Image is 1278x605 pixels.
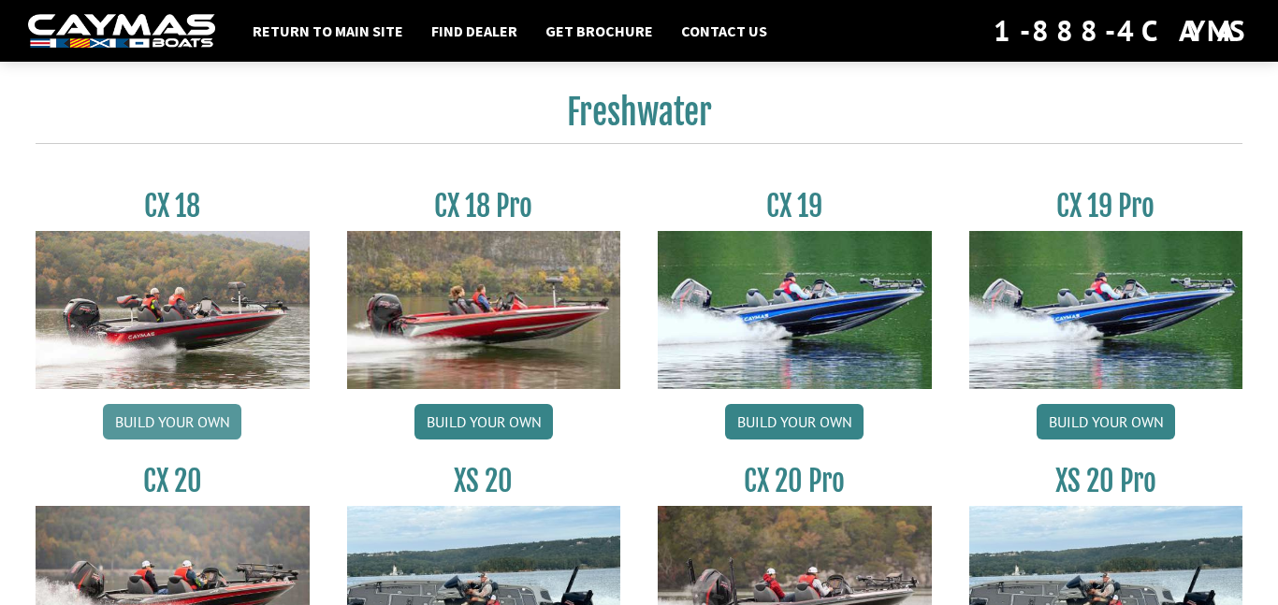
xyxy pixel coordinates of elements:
[347,189,621,223] h3: CX 18 Pro
[347,231,621,388] img: CX-18SS_thumbnail.jpg
[536,19,662,43] a: Get Brochure
[672,19,777,43] a: Contact Us
[103,404,241,439] a: Build your own
[658,464,932,498] h3: CX 20 Pro
[658,231,932,388] img: CX19_thumbnail.jpg
[725,404,864,439] a: Build your own
[969,464,1243,498] h3: XS 20 Pro
[994,10,1250,51] div: 1-888-4CAYMAS
[969,231,1243,388] img: CX19_thumbnail.jpg
[28,14,215,49] img: white-logo-c9c8dbefe5ff5ceceb0f0178aa75bf4bb51f6bca0971e226c86eb53dfe498488.png
[422,19,527,43] a: Find Dealer
[414,404,553,439] a: Build your own
[658,189,932,223] h3: CX 19
[36,231,310,388] img: CX-18S_thumbnail.jpg
[36,189,310,223] h3: CX 18
[36,464,310,498] h3: CX 20
[243,19,413,43] a: Return to main site
[347,464,621,498] h3: XS 20
[969,189,1243,223] h3: CX 19 Pro
[36,92,1242,144] h2: Freshwater
[1037,404,1175,439] a: Build your own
